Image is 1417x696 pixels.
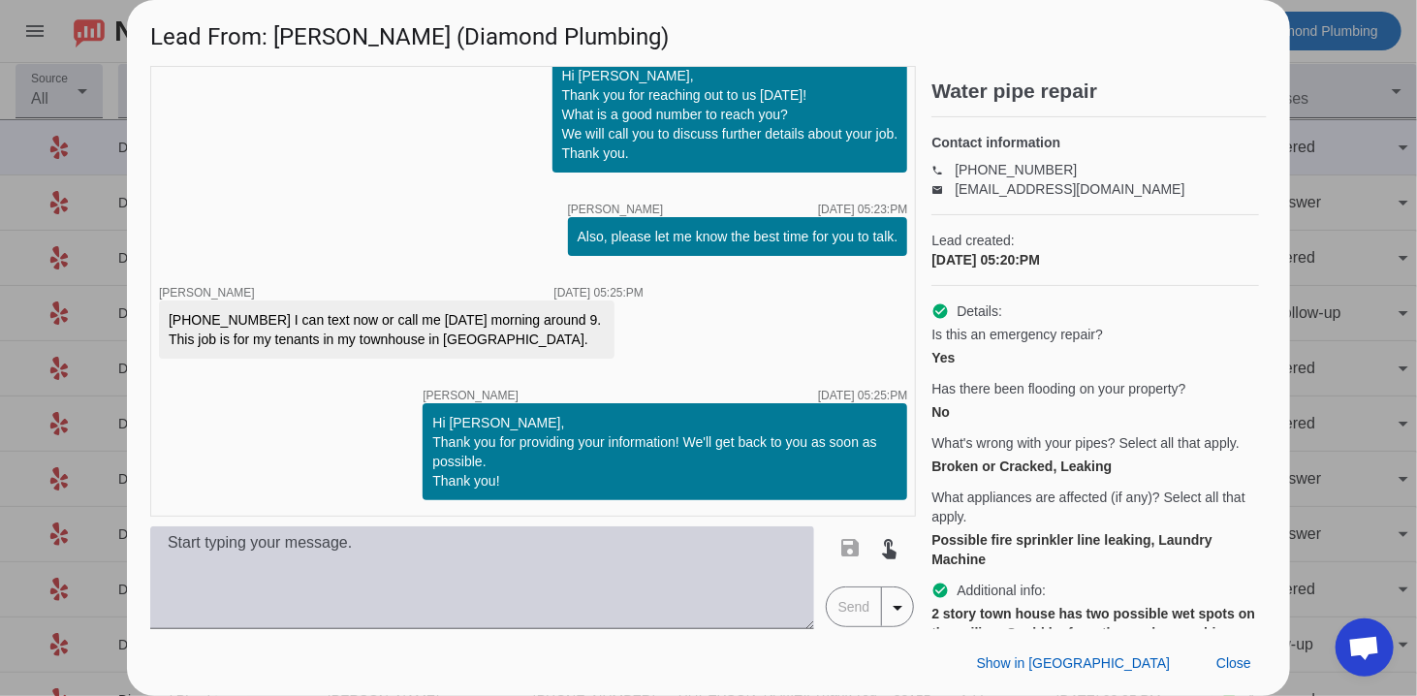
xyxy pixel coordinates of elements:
div: [DATE] 05:23:PM [818,204,907,215]
div: No [931,402,1259,422]
mat-icon: email [931,184,955,194]
a: [EMAIL_ADDRESS][DOMAIN_NAME] [955,181,1184,197]
div: Possible fire sprinkler line leaking, Laundry Machine [931,530,1259,569]
mat-icon: phone [931,165,955,174]
span: Additional info: [957,581,1046,600]
mat-icon: arrow_drop_down [886,596,909,619]
h4: Contact information [931,133,1259,152]
div: [PHONE_NUMBER] I can text now or call me [DATE] morning around 9. This job is for my tenants in m... [169,310,605,349]
span: [PERSON_NAME] [568,204,664,215]
div: Hi [PERSON_NAME], Thank you for providing your information! We'll get back to you as soon as poss... [432,413,897,490]
div: Also, please let me know the best time for you to talk.​ [578,227,898,246]
div: Hi [PERSON_NAME], Thank you for reaching out to us [DATE]! What is a good number to reach you? We... [562,66,898,163]
h2: Water pipe repair [931,81,1267,101]
button: Show in [GEOGRAPHIC_DATA] [961,646,1185,680]
div: [DATE] 05:25:PM [818,390,907,401]
span: Details: [957,301,1002,321]
mat-icon: check_circle [931,582,949,599]
span: [PERSON_NAME] [159,286,255,300]
span: Has there been flooding on your property? [931,379,1185,398]
div: 2 story town house has two possible wet spots on the ceiling. Could be from the washer machine wa... [931,604,1259,662]
span: Close [1216,655,1251,671]
mat-icon: check_circle [931,302,949,320]
span: [PERSON_NAME] [423,390,519,401]
div: Yes [931,348,1259,367]
div: [DATE] 05:25:PM [554,287,644,299]
mat-icon: touch_app [878,536,901,559]
div: Open chat [1336,618,1394,677]
span: What's wrong with your pipes? Select all that apply. [931,433,1240,453]
span: Show in [GEOGRAPHIC_DATA] [977,655,1170,671]
span: Is this an emergency repair? [931,325,1103,344]
button: Close [1201,646,1267,680]
div: [DATE] 05:20:PM [931,250,1259,269]
span: Lead created: [931,231,1259,250]
span: What appliances are affected (if any)? Select all that apply. [931,488,1259,526]
a: [PHONE_NUMBER] [955,162,1077,177]
div: Broken or Cracked, Leaking [931,457,1259,476]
